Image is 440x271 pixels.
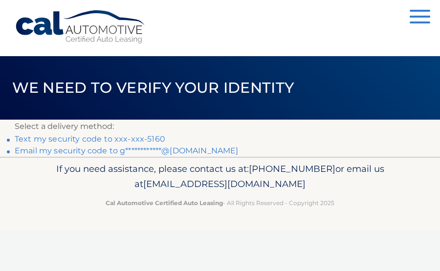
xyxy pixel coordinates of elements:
p: Select a delivery method: [15,120,425,133]
a: Text my security code to xxx-xxx-5160 [15,134,165,144]
a: Cal Automotive [15,10,147,44]
p: If you need assistance, please contact us at: or email us at [15,161,425,192]
p: - All Rights Reserved - Copyright 2025 [15,198,425,208]
strong: Cal Automotive Certified Auto Leasing [106,199,223,207]
span: [PHONE_NUMBER] [249,163,335,174]
button: Menu [410,10,430,26]
span: We need to verify your identity [12,79,294,97]
span: [EMAIL_ADDRESS][DOMAIN_NAME] [143,178,306,189]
